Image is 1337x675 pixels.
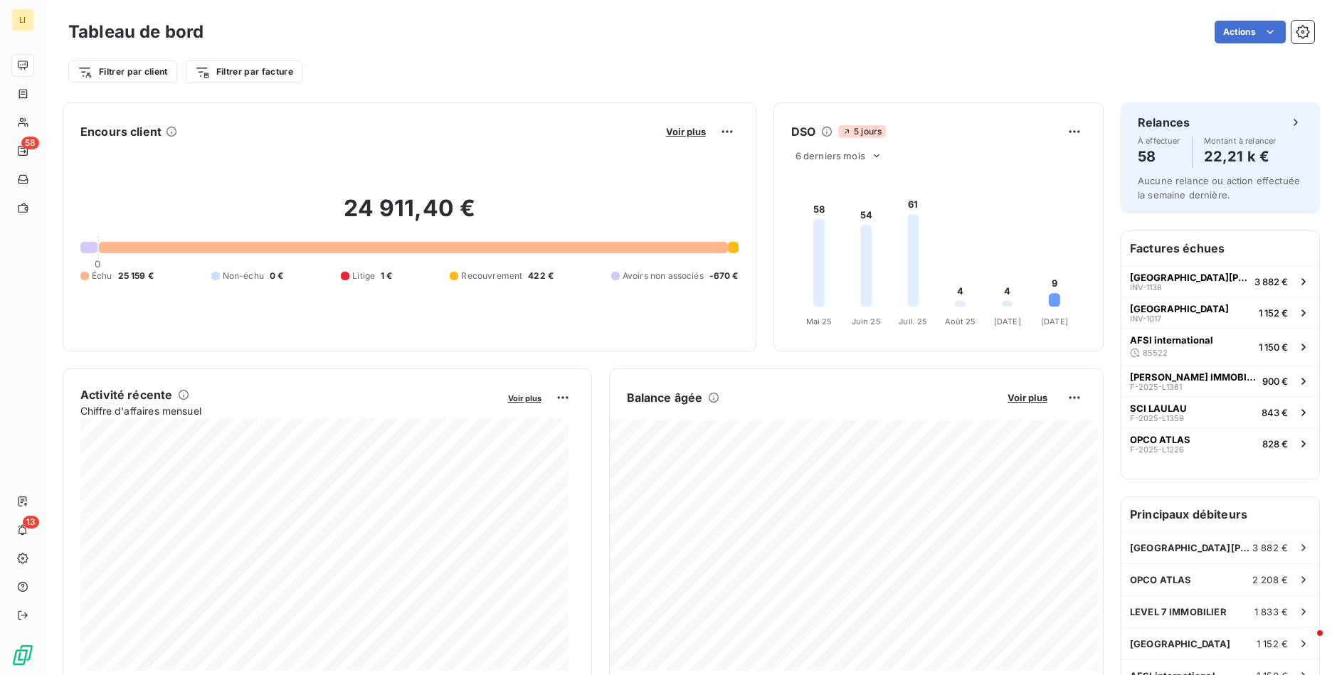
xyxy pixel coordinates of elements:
[118,270,154,282] span: 25 159 €
[23,516,39,528] span: 13
[1289,627,1323,661] iframe: Intercom live chat
[1130,638,1231,649] span: [GEOGRAPHIC_DATA]
[1254,276,1288,287] span: 3 882 €
[1130,334,1213,346] span: AFSI international
[1130,403,1187,414] span: SCI LAULAU
[1003,391,1052,404] button: Voir plus
[623,270,704,282] span: Avoirs non associés
[21,137,39,149] span: 58
[1130,606,1227,617] span: LEVEL 7 IMMOBILIER
[1121,297,1319,328] button: [GEOGRAPHIC_DATA]INV-10171 152 €
[68,60,177,83] button: Filtrer par client
[1262,438,1288,450] span: 828 €
[1215,21,1286,43] button: Actions
[223,270,264,282] span: Non-échu
[662,125,710,138] button: Voir plus
[1121,427,1319,459] button: OPCO ATLASF-2025-L1226828 €
[11,9,34,31] div: LI
[805,317,832,326] tspan: Mai 25
[381,270,392,282] span: 1 €
[796,150,865,161] span: 6 derniers mois
[838,125,886,138] span: 5 jours
[1254,606,1288,617] span: 1 833 €
[1130,272,1249,283] span: [GEOGRAPHIC_DATA][PERSON_NAME][PERSON_NAME]
[1138,145,1180,168] h4: 58
[1121,231,1319,265] h6: Factures échues
[1257,638,1288,649] span: 1 152 €
[68,19,204,45] h3: Tableau de bord
[851,317,880,326] tspan: Juin 25
[1262,376,1288,387] span: 900 €
[993,317,1020,326] tspan: [DATE]
[1121,396,1319,427] button: SCI LAULAUF-2025-L1359843 €
[1121,265,1319,297] button: [GEOGRAPHIC_DATA][PERSON_NAME][PERSON_NAME]INV-11383 882 €
[1130,371,1257,383] span: [PERSON_NAME] IMMOBILIER
[1204,137,1277,145] span: Montant à relancer
[1259,307,1288,319] span: 1 152 €
[1130,314,1161,323] span: INV-1017
[1130,414,1184,422] span: F-2025-L1359
[11,644,34,666] img: Logo LeanPay
[461,270,522,282] span: Recouvrement
[1130,434,1190,445] span: OPCO ATLAS
[80,123,162,140] h6: Encours client
[666,126,706,137] span: Voir plus
[504,391,546,404] button: Voir plus
[1259,341,1288,353] span: 1 150 €
[270,270,283,282] span: 0 €
[899,317,927,326] tspan: Juil. 25
[1138,175,1300,201] span: Aucune relance ou action effectuée la semaine dernière.
[1143,349,1168,357] span: 85522
[1008,392,1047,403] span: Voir plus
[627,389,703,406] h6: Balance âgée
[1138,137,1180,145] span: À effectuer
[80,386,172,403] h6: Activité récente
[80,194,739,237] h2: 24 911,40 €
[1252,574,1288,585] span: 2 208 €
[92,270,112,282] span: Échu
[791,123,815,140] h6: DSO
[1130,574,1192,585] span: OPCO ATLAS
[1121,365,1319,396] button: [PERSON_NAME] IMMOBILIERF-2025-L1361900 €
[352,270,375,282] span: Litige
[1130,445,1184,454] span: F-2025-L1226
[186,60,302,83] button: Filtrer par facture
[95,258,100,270] span: 0
[1252,542,1288,553] span: 3 882 €
[944,317,976,326] tspan: Août 25
[1121,328,1319,365] button: AFSI international855221 150 €
[508,393,541,403] span: Voir plus
[1138,114,1190,131] h6: Relances
[1121,497,1319,531] h6: Principaux débiteurs
[1041,317,1068,326] tspan: [DATE]
[1130,283,1162,292] span: INV-1138
[528,270,554,282] span: 422 €
[80,403,498,418] span: Chiffre d'affaires mensuel
[1262,407,1288,418] span: 843 €
[709,270,739,282] span: -670 €
[1204,145,1277,168] h4: 22,21 k €
[1130,542,1252,553] span: [GEOGRAPHIC_DATA][PERSON_NAME][PERSON_NAME]
[1130,383,1182,391] span: F-2025-L1361
[1130,303,1229,314] span: [GEOGRAPHIC_DATA]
